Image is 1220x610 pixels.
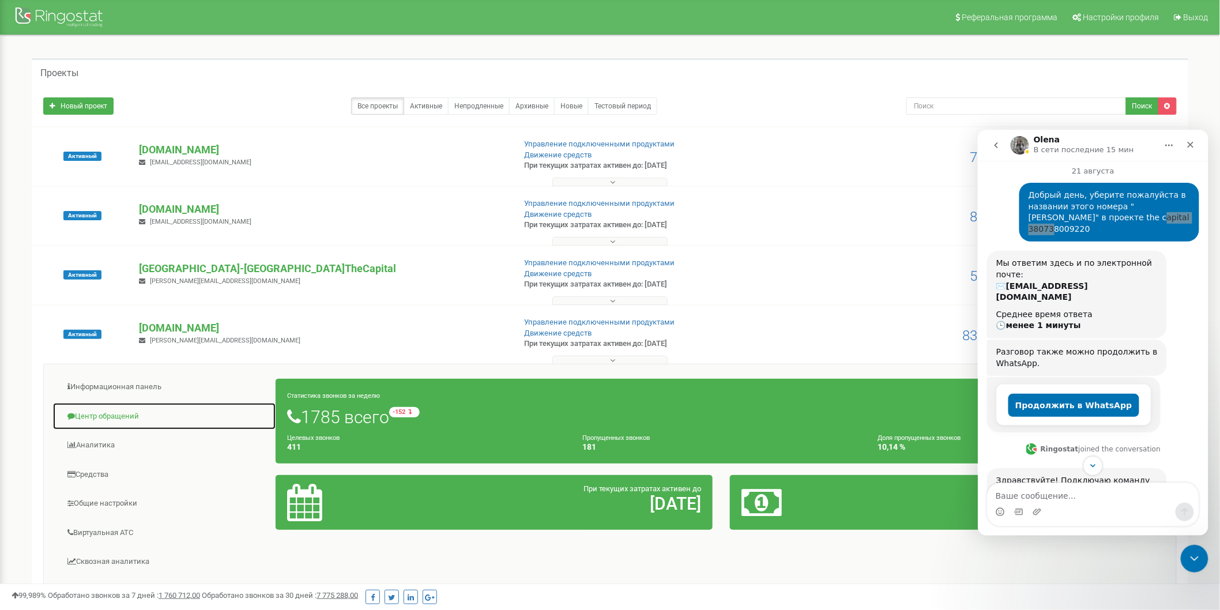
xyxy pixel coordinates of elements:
p: При текущих затратах активен до: [DATE] [525,279,795,290]
a: Новый проект [43,97,114,115]
span: Обработано звонков за 7 дней : [48,591,200,600]
small: Доля пропущенных звонков [878,434,961,442]
span: [PERSON_NAME][EMAIL_ADDRESS][DOMAIN_NAME] [150,337,300,344]
span: Активный [63,270,101,280]
a: Движение средств [525,150,592,159]
a: Центр обращений [52,402,276,431]
a: Архивные [509,97,555,115]
span: [EMAIL_ADDRESS][DOMAIN_NAME] [150,218,251,225]
span: При текущих затратах активен до [583,484,701,493]
a: Сквозная аналитика [52,548,276,576]
a: Движение средств [525,269,592,278]
input: Поиск [906,97,1127,115]
span: Активный [63,152,101,161]
u: 7 775 288,00 [317,591,358,600]
span: Активный [63,211,101,220]
a: Тестовый период [588,97,657,115]
a: Новые [554,97,589,115]
span: Реферальная программа [962,13,1058,22]
a: Все проекты [351,97,404,115]
a: Информационная панель [52,373,276,401]
h4: 10,14 % [878,443,1156,451]
p: [DOMAIN_NAME] [139,142,505,157]
span: [PERSON_NAME][EMAIL_ADDRESS][DOMAIN_NAME] [150,277,300,285]
span: Обработано звонков за 30 дней : [202,591,358,600]
h1: 1785 всего [287,407,1156,427]
h4: 181 [582,443,860,451]
span: 99,989% [12,591,46,600]
span: Активный [63,330,101,339]
a: Активные [404,97,449,115]
a: Управление подключенными продуктами [525,199,675,208]
h2: 839,85 $ [886,494,1156,513]
span: Выход [1184,13,1208,22]
small: -152 [389,407,420,417]
a: Непродленные [448,97,510,115]
span: 53,37 USD [970,268,1033,284]
small: Целевых звонков [287,434,340,442]
iframe: Intercom live chat [978,130,1208,536]
a: Общие настройки [52,489,276,518]
h4: 411 [287,443,565,451]
p: При текущих затратах активен до: [DATE] [525,220,795,231]
span: 839,95 USD [963,327,1033,344]
a: Управление подключенными продуктами [525,258,675,267]
span: 88,81 USD [970,209,1033,225]
p: [DOMAIN_NAME] [139,321,505,336]
a: Движение средств [525,210,592,219]
a: Виртуальная АТС [52,519,276,547]
a: Управление подключенными продуктами [525,318,675,326]
iframe: Intercom live chat [1181,545,1208,573]
h2: [DATE] [431,494,701,513]
a: Управление подключенными продуктами [525,140,675,148]
h5: Проекты [40,68,78,78]
u: 1 760 712,00 [159,591,200,600]
span: [EMAIL_ADDRESS][DOMAIN_NAME] [150,159,251,166]
span: 76,29 USD [970,149,1033,165]
button: Поиск [1126,97,1159,115]
a: Коллбек [52,577,276,605]
small: Статистика звонков за неделю [287,392,380,400]
small: Пропущенных звонков [582,434,650,442]
a: Средства [52,461,276,489]
a: Движение средств [525,329,592,337]
p: При текущих затратах активен до: [DATE] [525,160,795,171]
p: [DOMAIN_NAME] [139,202,505,217]
a: Аналитика [52,431,276,460]
span: Настройки профиля [1083,13,1159,22]
p: [GEOGRAPHIC_DATA]-[GEOGRAPHIC_DATA]TheCapital [139,261,505,276]
p: При текущих затратах активен до: [DATE] [525,338,795,349]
